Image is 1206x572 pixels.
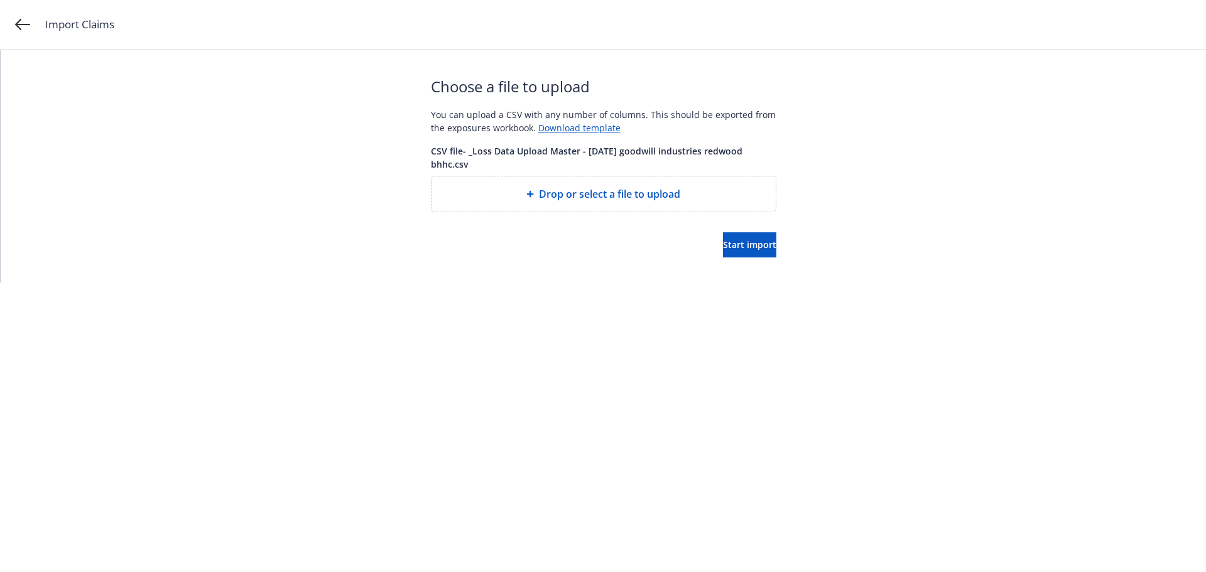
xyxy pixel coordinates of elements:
span: CSV file - _Loss Data Upload Master - [DATE] goodwill industries redwood bhhc.csv [431,144,776,171]
span: Start import [723,239,776,251]
span: Drop or select a file to upload [539,186,680,202]
span: Import Claims [45,16,114,33]
span: Choose a file to upload [431,75,776,98]
div: You can upload a CSV with any number of columns. This should be exported from the exposures workb... [431,108,776,134]
button: Start import [723,232,776,257]
a: Download template [538,122,621,134]
div: Drop or select a file to upload [431,176,776,212]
